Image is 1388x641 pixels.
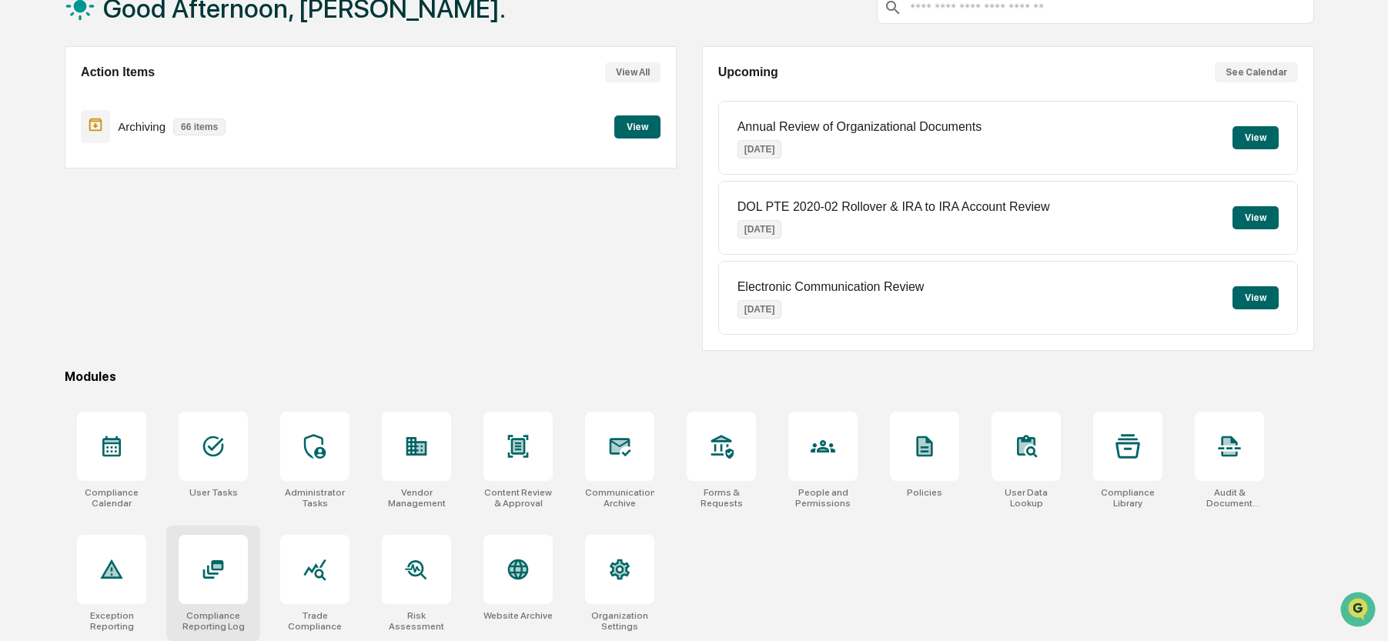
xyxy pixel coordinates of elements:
a: 🔎Data Lookup [9,217,103,245]
div: Forms & Requests [687,487,756,509]
a: 🖐️Preclearance [9,188,105,215]
div: People and Permissions [788,487,858,509]
p: How can we help? [15,32,280,57]
img: 1746055101610-c473b297-6a78-478c-a979-82029cc54cd1 [15,118,43,145]
a: View [614,119,661,133]
div: Risk Assessment [382,610,451,632]
p: DOL PTE 2020-02 Rollover & IRA to IRA Account Review [737,200,1050,214]
p: Electronic Communication Review [737,280,925,294]
div: Trade Compliance [280,610,350,632]
div: Organization Settings [585,610,654,632]
div: 🖐️ [15,195,28,208]
a: Powered byPylon [109,260,186,272]
p: 66 items [173,119,226,135]
div: Compliance Calendar [77,487,146,509]
span: Attestations [127,194,191,209]
div: User Tasks [189,487,238,498]
div: Communications Archive [585,487,654,509]
span: Data Lookup [31,223,97,239]
button: View [1232,206,1279,229]
iframe: Open customer support [1339,590,1380,632]
div: Start new chat [52,118,253,133]
div: We're available if you need us! [52,133,195,145]
div: Policies [907,487,942,498]
a: 🗄️Attestations [105,188,197,215]
p: [DATE] [737,300,782,319]
p: [DATE] [737,220,782,239]
div: 🗄️ [112,195,124,208]
button: Start new chat [262,122,280,141]
h2: Upcoming [718,65,778,79]
span: Preclearance [31,194,99,209]
div: Exception Reporting [77,610,146,632]
button: See Calendar [1215,62,1298,82]
button: View [1232,126,1279,149]
div: Compliance Reporting Log [179,610,248,632]
button: View [614,115,661,139]
div: Administrator Tasks [280,487,350,509]
div: Vendor Management [382,487,451,509]
button: View All [605,62,661,82]
div: 🔎 [15,225,28,237]
p: Annual Review of Organizational Documents [737,120,982,134]
div: Modules [65,369,1314,384]
p: [DATE] [737,140,782,159]
div: User Data Lookup [992,487,1061,509]
div: Website Archive [483,610,553,621]
div: Compliance Library [1093,487,1162,509]
span: Pylon [153,261,186,272]
div: Audit & Document Logs [1195,487,1264,509]
p: Archiving [118,120,166,133]
h2: Action Items [81,65,155,79]
button: View [1232,286,1279,309]
div: Content Review & Approval [483,487,553,509]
